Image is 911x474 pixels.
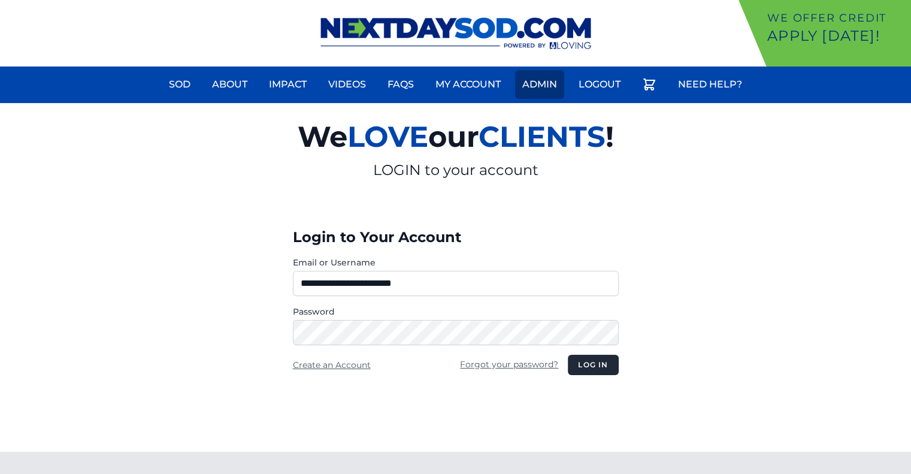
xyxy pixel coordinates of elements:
[571,70,628,99] a: Logout
[293,228,619,247] h3: Login to Your Account
[205,70,255,99] a: About
[671,70,749,99] a: Need Help?
[293,360,371,370] a: Create an Account
[347,119,428,154] span: LOVE
[159,161,753,180] p: LOGIN to your account
[479,119,606,154] span: CLIENTS
[767,26,906,46] p: Apply [DATE]!
[293,256,619,268] label: Email or Username
[293,306,619,318] label: Password
[428,70,508,99] a: My Account
[159,113,753,161] h2: We our !
[767,10,906,26] p: We offer Credit
[568,355,618,375] button: Log in
[321,70,373,99] a: Videos
[460,359,558,370] a: Forgot your password?
[262,70,314,99] a: Impact
[162,70,198,99] a: Sod
[380,70,421,99] a: FAQs
[515,70,564,99] a: Admin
